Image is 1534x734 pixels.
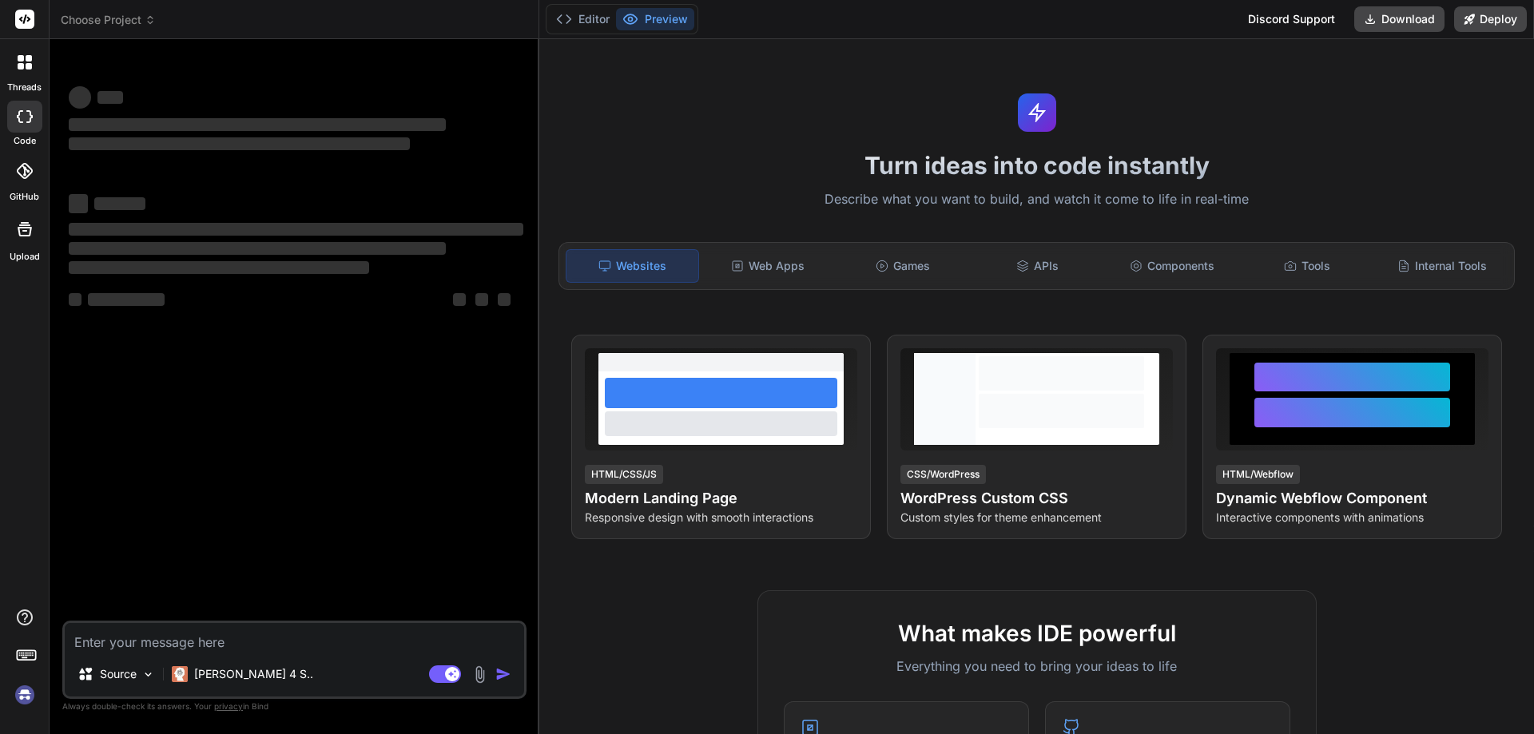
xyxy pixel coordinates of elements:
[453,293,466,306] span: ‌
[69,194,88,213] span: ‌
[97,91,123,104] span: ‌
[61,12,156,28] span: Choose Project
[10,250,40,264] label: Upload
[1454,6,1527,32] button: Deploy
[94,197,145,210] span: ‌
[62,699,527,714] p: Always double-check its answers. Your in Bind
[1107,249,1238,283] div: Components
[616,8,694,30] button: Preview
[471,665,489,684] img: attachment
[498,293,511,306] span: ‌
[69,118,446,131] span: ‌
[194,666,313,682] p: [PERSON_NAME] 4 S..
[837,249,969,283] div: Games
[1216,487,1488,510] h4: Dynamic Webflow Component
[1238,6,1345,32] div: Discord Support
[549,151,1524,180] h1: Turn ideas into code instantly
[900,465,986,484] div: CSS/WordPress
[549,189,1524,210] p: Describe what you want to build, and watch it come to life in real-time
[585,487,857,510] h4: Modern Landing Page
[900,510,1173,526] p: Custom styles for theme enhancement
[702,249,834,283] div: Web Apps
[1354,6,1445,32] button: Download
[585,465,663,484] div: HTML/CSS/JS
[1376,249,1508,283] div: Internal Tools
[11,681,38,708] img: signin
[1216,465,1300,484] div: HTML/Webflow
[69,86,91,109] span: ‌
[69,242,446,255] span: ‌
[566,249,699,283] div: Websites
[972,249,1103,283] div: APIs
[88,293,165,306] span: ‌
[14,134,36,148] label: code
[784,657,1290,676] p: Everything you need to bring your ideas to life
[141,668,155,681] img: Pick Models
[475,293,488,306] span: ‌
[172,666,188,682] img: Claude 4 Sonnet
[7,81,42,94] label: threads
[100,666,137,682] p: Source
[1216,510,1488,526] p: Interactive components with animations
[10,190,39,204] label: GitHub
[214,701,243,711] span: privacy
[69,261,369,274] span: ‌
[69,293,81,306] span: ‌
[784,617,1290,650] h2: What makes IDE powerful
[69,223,523,236] span: ‌
[495,666,511,682] img: icon
[585,510,857,526] p: Responsive design with smooth interactions
[900,487,1173,510] h4: WordPress Custom CSS
[550,8,616,30] button: Editor
[1242,249,1373,283] div: Tools
[69,137,410,150] span: ‌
